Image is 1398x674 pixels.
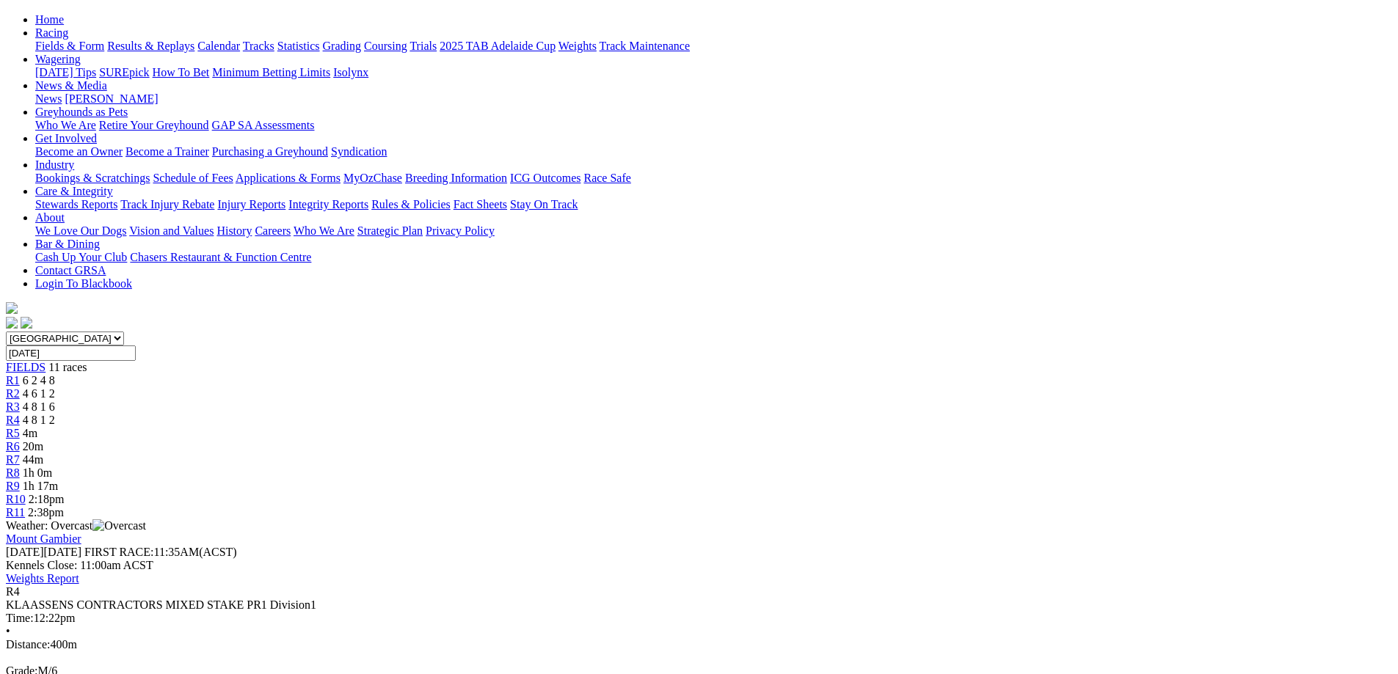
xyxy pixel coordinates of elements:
[217,198,285,210] a: Injury Reports
[35,79,107,92] a: News & Media
[35,251,127,263] a: Cash Up Your Club
[35,13,64,26] a: Home
[6,400,20,413] a: R3
[153,172,233,184] a: Schedule of Fees
[333,66,368,78] a: Isolynx
[6,585,20,598] span: R4
[35,66,96,78] a: [DATE] Tips
[6,414,20,426] span: R4
[288,198,368,210] a: Integrity Reports
[130,251,311,263] a: Chasers Restaurant & Function Centre
[294,224,354,237] a: Who We Are
[6,466,20,479] a: R8
[331,145,387,158] a: Syndication
[6,317,18,329] img: facebook.svg
[6,374,20,387] a: R1
[23,440,43,453] span: 20m
[35,119,1392,132] div: Greyhounds as Pets
[6,638,50,651] span: Distance:
[35,92,1392,106] div: News & Media
[277,40,320,52] a: Statistics
[6,361,45,373] a: FIELDS
[6,302,18,314] img: logo-grsa-white.png
[6,506,25,519] a: R11
[21,317,32,329] img: twitter.svg
[6,493,26,505] span: R10
[6,387,20,400] a: R2
[197,40,240,52] a: Calendar
[35,119,96,131] a: Who We Are
[6,638,1392,651] div: 400m
[440,40,556,52] a: 2025 TAB Adelaide Cup
[6,480,20,492] a: R9
[35,251,1392,264] div: Bar & Dining
[343,172,402,184] a: MyOzChase
[35,40,1392,53] div: Racing
[125,145,209,158] a: Become a Trainer
[558,40,597,52] a: Weights
[35,106,128,118] a: Greyhounds as Pets
[6,440,20,453] a: R6
[48,361,87,373] span: 11 races
[212,119,315,131] a: GAP SA Assessments
[6,519,146,532] span: Weather: Overcast
[510,198,578,210] a: Stay On Track
[6,612,1392,625] div: 12:22pm
[6,598,1392,612] div: KLAASSENS CONTRACTORS MIXED STAKE PR1 Division1
[65,92,158,105] a: [PERSON_NAME]
[409,40,437,52] a: Trials
[426,224,495,237] a: Privacy Policy
[23,466,52,479] span: 1h 0m
[212,145,328,158] a: Purchasing a Greyhound
[35,158,74,171] a: Industry
[35,145,1392,158] div: Get Involved
[357,224,423,237] a: Strategic Plan
[35,40,104,52] a: Fields & Form
[35,264,106,276] a: Contact GRSA
[6,345,136,361] input: Select date
[84,546,237,558] span: 11:35AM(ACST)
[23,400,55,413] span: 4 8 1 6
[371,198,451,210] a: Rules & Policies
[35,238,100,250] a: Bar & Dining
[129,224,214,237] a: Vision and Values
[23,387,55,400] span: 4 6 1 2
[6,572,79,585] a: Weights Report
[23,480,58,492] span: 1h 17m
[323,40,361,52] a: Grading
[23,427,37,439] span: 4m
[6,625,10,637] span: •
[35,224,126,237] a: We Love Our Dogs
[6,427,20,439] a: R5
[255,224,291,237] a: Careers
[405,172,507,184] a: Breeding Information
[35,224,1392,238] div: About
[35,172,150,184] a: Bookings & Scratchings
[84,546,153,558] span: FIRST RACE:
[35,145,123,158] a: Become an Owner
[35,211,65,224] a: About
[35,53,81,65] a: Wagering
[35,66,1392,79] div: Wagering
[120,198,214,210] a: Track Injury Rebate
[600,40,690,52] a: Track Maintenance
[216,224,252,237] a: History
[35,92,62,105] a: News
[35,172,1392,185] div: Industry
[6,546,44,558] span: [DATE]
[23,374,55,387] span: 6 2 4 8
[510,172,580,184] a: ICG Outcomes
[28,506,64,519] span: 2:38pm
[153,66,210,78] a: How To Bet
[243,40,274,52] a: Tracks
[23,414,55,426] span: 4 8 1 2
[92,519,146,532] img: Overcast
